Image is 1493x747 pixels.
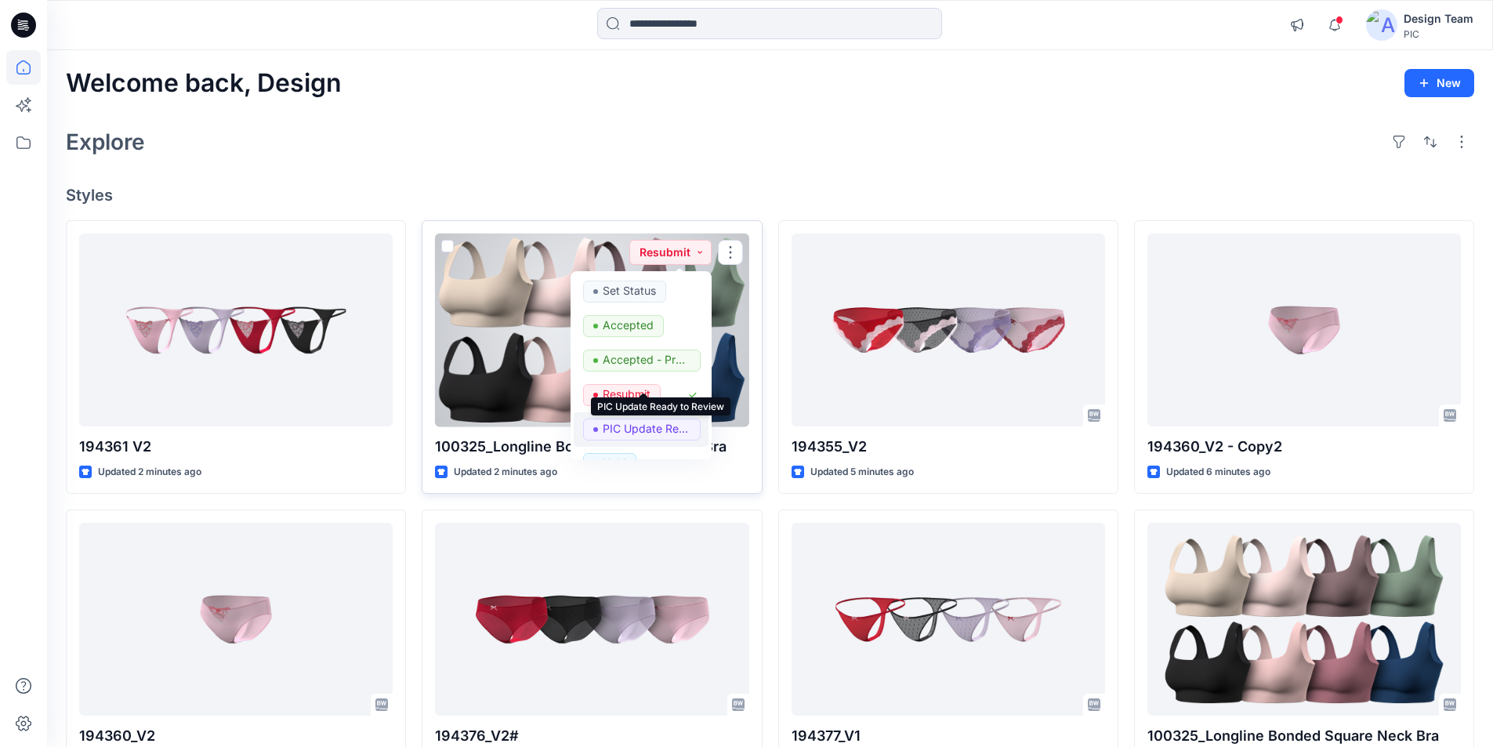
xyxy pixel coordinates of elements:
p: Set Status [603,281,656,301]
p: PIC Update Ready to Review [603,419,690,439]
a: 100325_Longline Bonded Square Neck Bra [435,234,748,427]
h2: Explore [66,129,145,154]
p: Updated 5 minutes ago [810,464,914,480]
p: Accepted [603,315,654,335]
p: Resubmit [603,384,650,404]
p: Hold [603,453,626,473]
a: 194355_V2 [792,234,1105,427]
p: 194360_V2 [79,725,393,747]
a: 100325_Longline Bonded Square Neck Bra [1147,523,1461,716]
a: 194361 V2 [79,234,393,427]
p: 100325_Longline Bonded Square Neck Bra [1147,725,1461,747]
button: New [1404,69,1474,97]
p: 194376_V2# [435,725,748,747]
p: Updated 2 minutes ago [98,464,201,480]
div: Design Team [1404,9,1473,28]
p: 194355_V2 [792,436,1105,458]
div: PIC [1404,28,1473,40]
p: 194361 V2 [79,436,393,458]
a: 194377_V1 [792,523,1105,716]
a: 194360_V2 - Copy2 [1147,234,1461,427]
p: 194360_V2 - Copy2 [1147,436,1461,458]
h2: Welcome back, Design [66,69,342,98]
p: 194377_V1 [792,725,1105,747]
h4: Styles [66,186,1474,205]
p: Updated 6 minutes ago [1166,464,1270,480]
a: 194360_V2 [79,523,393,716]
p: Updated 2 minutes ago [454,464,557,480]
p: 100325_Longline Bonded Square Neck Bra [435,436,748,458]
a: 194376_V2# [435,523,748,716]
img: avatar [1366,9,1397,41]
p: Accepted - Proceed to Retailer SZ [603,350,690,370]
